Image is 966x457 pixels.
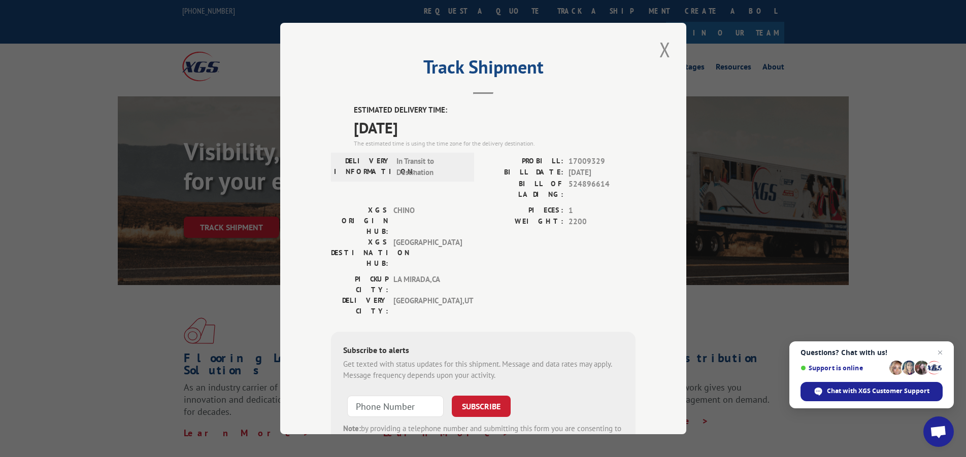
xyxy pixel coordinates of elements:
span: CHINO [393,205,462,237]
input: Phone Number [347,396,444,417]
label: PICKUP CITY: [331,274,388,295]
label: XGS DESTINATION HUB: [331,237,388,269]
label: PIECES: [483,205,563,217]
div: Get texted with status updates for this shipment. Message and data rates may apply. Message frequ... [343,359,623,381]
span: 524896614 [569,179,636,200]
div: Subscribe to alerts [343,344,623,359]
a: Open chat [923,416,954,447]
label: DELIVERY CITY: [331,295,388,317]
label: BILL OF LADING: [483,179,563,200]
span: Chat with XGS Customer Support [801,382,943,401]
span: Support is online [801,364,886,372]
label: ESTIMATED DELIVERY TIME: [354,104,636,116]
span: [DATE] [354,116,636,139]
div: The estimated time is using the time zone for the delivery destination. [354,139,636,148]
strong: Note: [343,424,361,433]
button: SUBSCRIBE [452,396,511,417]
span: Questions? Chat with us! [801,348,943,357]
span: 2200 [569,216,636,228]
span: LA MIRADA , CA [393,274,462,295]
label: BILL DATE: [483,167,563,179]
span: In Transit to Destination [396,156,465,179]
label: WEIGHT: [483,216,563,228]
h2: Track Shipment [331,60,636,79]
label: DELIVERY INFORMATION: [334,156,391,179]
span: Chat with XGS Customer Support [827,386,929,396]
label: PROBILL: [483,156,563,167]
span: 1 [569,205,636,217]
button: Close modal [656,36,674,63]
span: [DATE] [569,167,636,179]
label: XGS ORIGIN HUB: [331,205,388,237]
span: 17009329 [569,156,636,167]
span: [GEOGRAPHIC_DATA] [393,237,462,269]
span: [GEOGRAPHIC_DATA] , UT [393,295,462,317]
